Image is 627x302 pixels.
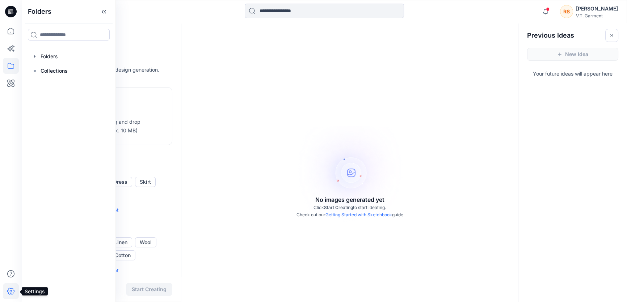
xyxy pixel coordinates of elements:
button: Cotton [110,250,135,260]
button: Skirt [135,177,156,187]
a: Getting Started with Sketchbook [325,212,392,217]
button: Wool [135,237,156,247]
p: Click to start ideating. Check out our guide [296,204,403,218]
button: Linen [110,237,132,247]
p: Collections [41,67,68,75]
div: RS [560,5,573,18]
p: No images generated yet [315,195,384,204]
button: Toggle idea bar [605,29,618,42]
p: Your future ideas will appear here [518,67,627,78]
span: Start Creating [324,205,353,210]
div: [PERSON_NAME] [576,4,618,13]
div: V.T. Garment [576,13,618,18]
button: Dress [109,177,132,187]
h2: Previous Ideas [527,31,574,40]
